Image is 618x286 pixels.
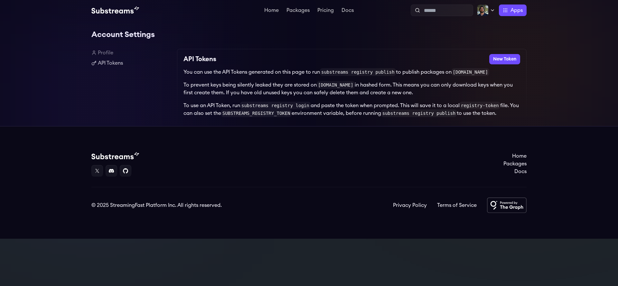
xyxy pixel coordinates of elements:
[91,152,139,160] img: Substream's logo
[477,5,489,16] img: Profile
[183,81,520,97] p: To prevent keys being silently leaked they are stored on in hashed form. This means you can only ...
[503,168,527,175] a: Docs
[317,81,355,89] code: [DOMAIN_NAME]
[221,109,292,117] code: SUBSTREAMS_REGISTRY_TOKEN
[510,6,523,14] span: Apps
[340,8,355,14] a: Docs
[240,102,311,109] code: substreams registry login
[503,160,527,168] a: Packages
[91,28,527,41] h1: Account Settings
[503,152,527,160] a: Home
[183,68,520,76] p: You can use the API Tokens generated on this page to run to publish packages on
[320,68,396,76] code: substreams registry publish
[183,102,520,117] p: To use an API Token, run and paste the token when prompted. This will save it to a local file. Yo...
[452,68,490,76] code: [DOMAIN_NAME]
[91,6,139,14] img: Substream's logo
[437,201,477,209] a: Terms of Service
[316,8,335,14] a: Pricing
[91,59,172,67] a: API Tokens
[91,49,172,57] a: Profile
[381,109,457,117] code: substreams registry publish
[460,102,500,109] code: registry-token
[285,8,311,14] a: Packages
[393,201,427,209] a: Privacy Policy
[487,198,527,213] img: Powered by The Graph
[263,8,280,14] a: Home
[489,54,520,64] button: New Token
[183,54,216,64] h2: API Tokens
[91,201,222,209] div: © 2025 StreamingFast Platform Inc. All rights reserved.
